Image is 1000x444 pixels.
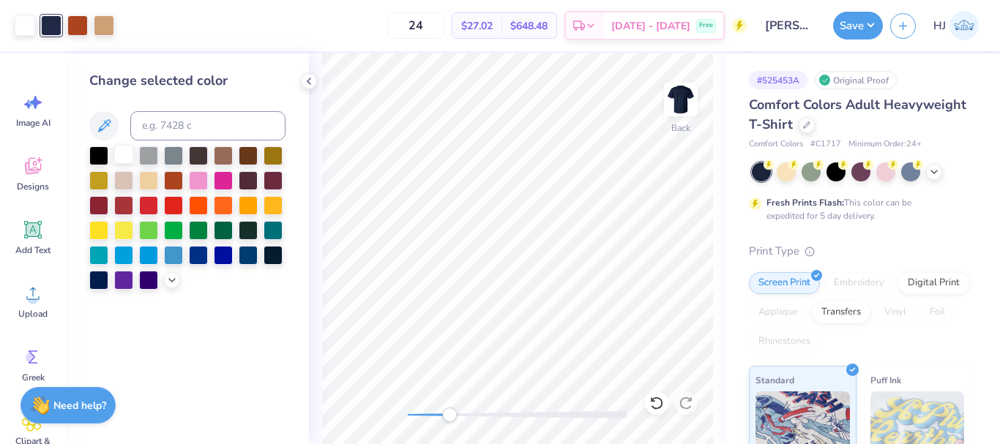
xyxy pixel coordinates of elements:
[766,197,844,208] strong: Fresh Prints Flash:
[755,372,794,388] span: Standard
[510,18,548,34] span: $648.48
[749,301,807,323] div: Applique
[898,272,969,294] div: Digital Print
[749,243,971,260] div: Print Type
[927,11,985,40] a: HJ
[461,18,493,34] span: $27.02
[16,117,51,129] span: Image AI
[442,407,457,422] div: Accessibility label
[833,12,883,39] button: Save
[749,96,966,133] span: Comfort Colors Adult Heavyweight T-Shirt
[824,272,894,294] div: Embroidery
[22,372,45,383] span: Greek
[17,181,49,192] span: Designs
[387,12,444,39] input: – –
[749,71,807,89] div: # 525453A
[666,85,695,114] img: Back
[749,272,820,294] div: Screen Print
[870,372,901,388] span: Puff Ink
[875,301,916,323] div: Vinyl
[812,301,870,323] div: Transfers
[810,138,841,151] span: # C1717
[130,111,286,140] input: e.g. 7428 c
[933,18,946,34] span: HJ
[53,399,106,413] strong: Need help?
[15,244,51,256] span: Add Text
[89,71,286,91] div: Change selected color
[949,11,979,40] img: Hughe Josh Cabanete
[18,308,48,320] span: Upload
[848,138,922,151] span: Minimum Order: 24 +
[699,20,713,31] span: Free
[749,138,803,151] span: Comfort Colors
[766,196,947,222] div: This color can be expedited for 5 day delivery.
[611,18,690,34] span: [DATE] - [DATE]
[749,331,820,353] div: Rhinestones
[920,301,955,323] div: Foil
[815,71,897,89] div: Original Proof
[671,121,690,135] div: Back
[754,11,826,40] input: Untitled Design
